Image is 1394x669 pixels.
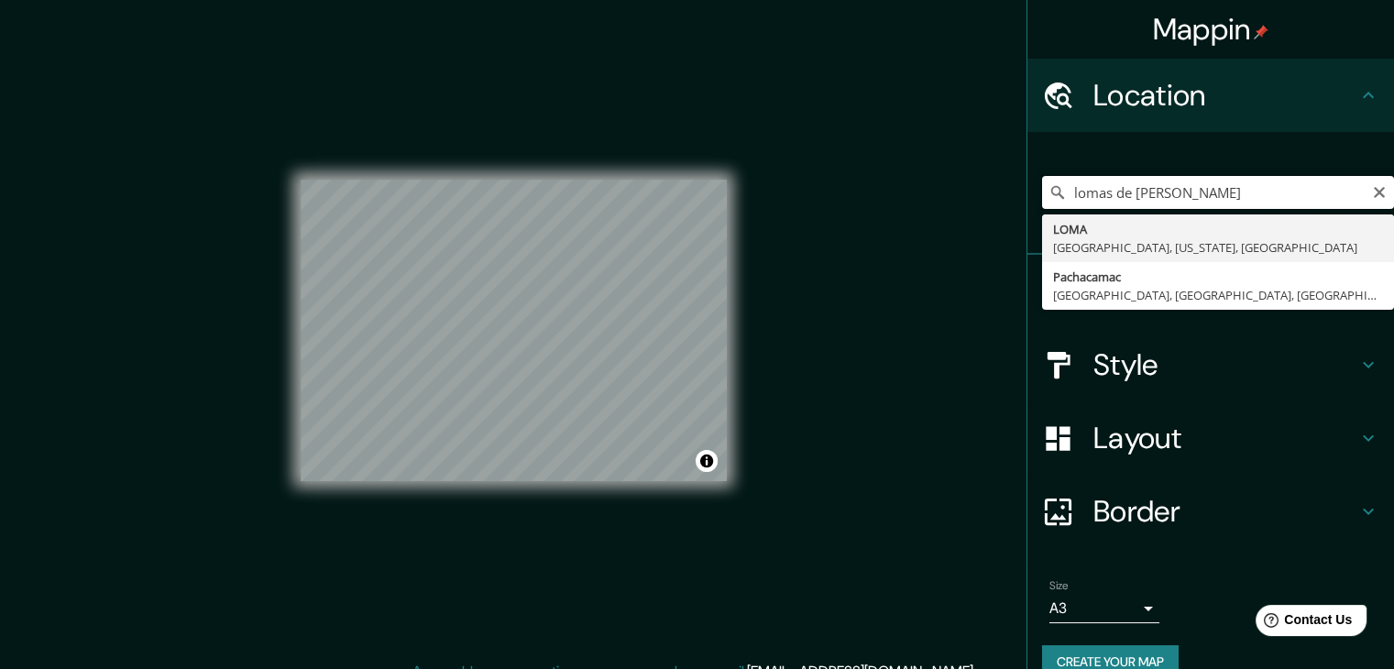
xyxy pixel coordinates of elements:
[1053,286,1383,304] div: [GEOGRAPHIC_DATA], [GEOGRAPHIC_DATA], [GEOGRAPHIC_DATA]
[301,180,727,481] canvas: Map
[1027,475,1394,548] div: Border
[1027,401,1394,475] div: Layout
[1093,273,1357,310] h4: Pins
[1053,220,1383,238] div: LOMA
[1372,182,1387,200] button: Clear
[1053,238,1383,257] div: [GEOGRAPHIC_DATA], [US_STATE], [GEOGRAPHIC_DATA]
[1231,598,1374,649] iframe: Help widget launcher
[1093,77,1357,114] h4: Location
[1053,268,1383,286] div: Pachacamac
[1049,578,1069,594] label: Size
[1042,176,1394,209] input: Pick your city or area
[1093,493,1357,530] h4: Border
[1153,11,1269,48] h4: Mappin
[1049,594,1159,623] div: A3
[1027,59,1394,132] div: Location
[696,450,718,472] button: Toggle attribution
[1254,25,1268,39] img: pin-icon.png
[1027,255,1394,328] div: Pins
[1093,420,1357,456] h4: Layout
[1027,328,1394,401] div: Style
[1093,346,1357,383] h4: Style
